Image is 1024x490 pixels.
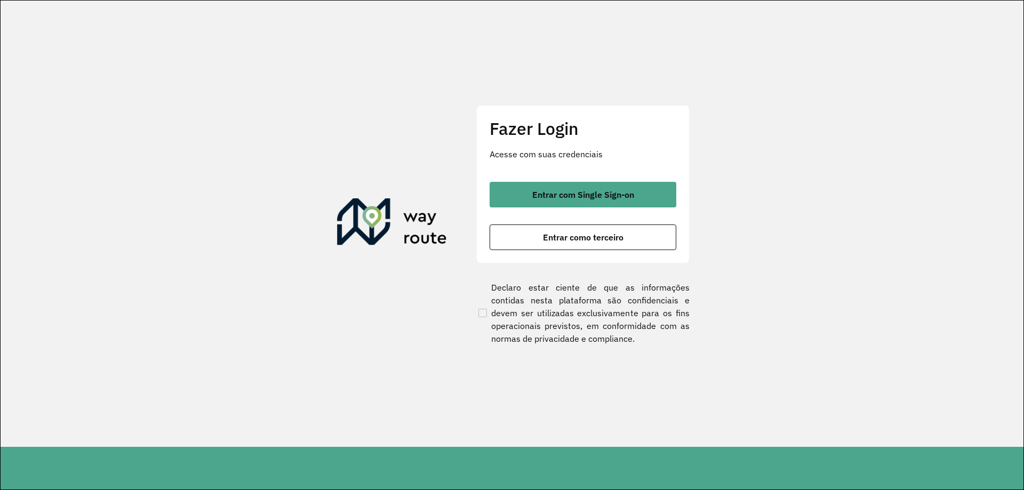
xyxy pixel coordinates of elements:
span: Entrar com Single Sign-on [532,190,634,199]
span: Entrar como terceiro [543,233,623,242]
button: button [490,182,676,207]
p: Acesse com suas credenciais [490,148,676,160]
h2: Fazer Login [490,118,676,139]
label: Declaro estar ciente de que as informações contidas nesta plataforma são confidenciais e devem se... [476,281,690,345]
img: Roteirizador AmbevTech [337,198,447,250]
button: button [490,224,676,250]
